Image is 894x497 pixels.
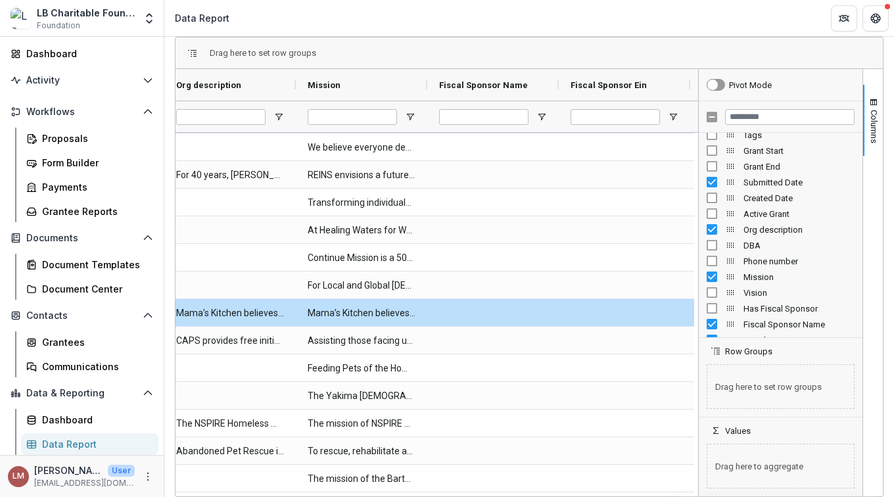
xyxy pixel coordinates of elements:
div: Loida Mendoza [12,472,24,481]
span: Mama’s Kitchen believes that everyone is entitled to the basic necessity of life – nutritious foo... [308,300,415,327]
div: Created Date Column [699,190,862,206]
span: Tags [743,130,855,140]
button: Open Data & Reporting [5,383,158,404]
a: Grantee Reports [21,201,158,222]
span: Mission [743,272,855,282]
div: Data Report [175,11,229,25]
span: Fiscal Sponsor Name [439,80,528,90]
div: Proposals [42,131,148,145]
span: Grant Start [743,146,855,156]
button: Get Help [862,5,889,32]
span: We believe everyone deserves dignity and a chance to thrive . That's why Urban Community Outreach... [308,134,415,161]
div: Dashboard [42,413,148,427]
span: The NSPIRE Homeless Ministry was founded in [DATE] as a compassionate response to the needs of th... [176,410,284,437]
span: Foundation [37,20,80,32]
div: Fiscal Sponsor Ein Column [699,332,862,348]
div: Grant Start Column [699,143,862,158]
div: LB Charitable Foundation [37,6,135,20]
div: Submitted Date Column [699,174,862,190]
div: Vision Column [699,285,862,300]
span: At Healing Waters for Warriors, our mission is to provide respite and healing to those who have b... [308,217,415,244]
div: Grantees [42,335,148,349]
span: Grant End [743,162,855,172]
span: The mission of NSPIRE Outreach is to transform lives through comprehensive support and empowermen... [308,410,415,437]
div: Pivot Mode [729,80,772,90]
button: Open Filter Menu [536,112,547,122]
span: Org description [176,80,241,90]
span: Assisting those facing unintended pregnancies with quality medical services, education and resour... [308,327,415,354]
input: Org description Filter Input [176,109,266,125]
span: Fiscal Sponsor Ein [571,80,647,90]
div: Active Grant Column [699,206,862,222]
button: Open Filter Menu [668,112,678,122]
span: REINS envisions a future where equine-assisted services and programs transform and enhance the li... [308,162,415,189]
span: Vision [743,288,855,298]
input: Filter Columns Input [725,109,855,125]
p: [PERSON_NAME] [34,463,103,477]
span: Values [725,426,751,436]
div: Fiscal Sponsor Name Column [699,316,862,332]
div: Grantee Reports [42,204,148,218]
a: Dashboard [5,43,158,64]
div: Data Report [42,437,148,451]
p: User [108,465,135,477]
span: DBA [743,241,855,250]
span: Continue Mission is a 501 (c)(3) non-profit organization serving all-era Veterans and Service Mem... [308,245,415,272]
button: Open Filter Menu [273,112,284,122]
div: Form Builder [42,156,148,170]
span: Created Date [743,193,855,203]
span: Data & Reporting [26,388,137,399]
div: Row Groups [210,48,316,58]
span: Drag here to aggregate [707,444,855,488]
nav: breadcrumb [170,9,235,28]
a: Grantees [21,331,158,353]
a: Document Center [21,278,158,300]
span: Documents [26,233,137,244]
div: Dashboard [26,47,148,60]
a: Communications [21,356,158,377]
img: LB Charitable Foundation [11,8,32,29]
span: CAPS provides free initial pregnancy medical services (pregnancy testing, limited ultrasound, med... [176,327,284,354]
p: [EMAIL_ADDRESS][DOMAIN_NAME] [34,477,135,489]
div: Communications [42,360,148,373]
button: More [140,469,156,485]
div: DBA Column [699,237,862,253]
span: Row Groups [725,346,772,356]
span: Submitted Date [743,177,855,187]
a: Proposals [21,128,158,149]
div: Document Center [42,282,148,296]
span: Contacts [26,310,137,321]
div: Row Groups [699,356,862,417]
span: Workflows [26,106,137,118]
span: Active Grant [743,209,855,219]
input: Fiscal Sponsor Name Filter Input [439,109,529,125]
div: Mission Column [699,269,862,285]
button: Open Contacts [5,305,158,326]
span: Phone number [743,256,855,266]
div: Grant End Column [699,158,862,174]
a: Data Report [21,433,158,455]
span: The mission of the Bartholomew County Humane Society is to provide compassionate care for animals... [308,465,415,492]
span: Columns [869,110,879,143]
a: Document Templates [21,254,158,275]
a: Payments [21,176,158,198]
span: For 40 years, [PERSON_NAME] has provided life-changing equine therapy to children and adults with... [176,162,284,189]
span: To rescue, rehabilitate and rehome abandoned cats and dogs while promoting responsible pet owners... [308,438,415,465]
a: Form Builder [21,152,158,174]
button: Open entity switcher [140,5,158,32]
div: Payments [42,180,148,194]
div: Org description Column [699,222,862,237]
span: Has Fiscal Sponsor [743,304,855,314]
span: Drag here to set row groups [707,364,855,409]
button: Open Filter Menu [405,112,415,122]
button: Open Activity [5,70,158,91]
span: Drag here to set row groups [210,48,316,58]
span: Feeding Pets of the Homeless nurtures the human-animal bond, promotes dignity, and offers hope by... [308,355,415,382]
div: Values [699,436,862,496]
input: Mission Filter Input [308,109,397,125]
a: Dashboard [21,409,158,431]
span: For Local and Global [DEMOGRAPHIC_DATA] and Discipleship and Mission Outreaches: “Each-One-Reach-... [308,272,415,299]
span: Abandoned Pet Rescue is a no-kill animal shelter with the mission to rescue, rehabilitate and reh... [176,438,284,465]
span: Activity [26,75,137,86]
div: Phone number Column [699,253,862,269]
